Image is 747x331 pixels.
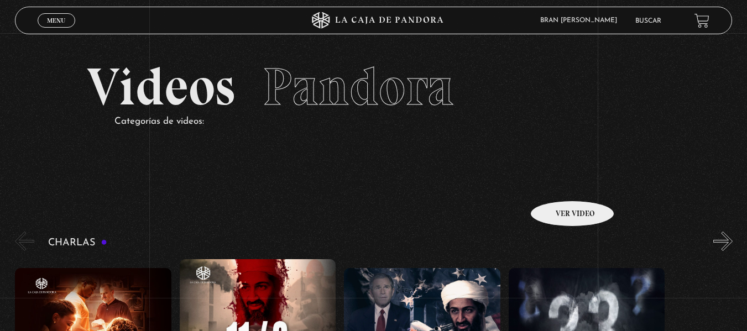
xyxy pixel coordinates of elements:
[263,55,454,118] span: Pandora
[43,27,69,34] span: Cerrar
[114,113,661,130] p: Categorías de videos:
[48,238,107,248] h3: Charlas
[15,232,34,251] button: Previous
[635,18,661,24] a: Buscar
[87,61,661,113] h2: Videos
[47,17,65,24] span: Menu
[535,17,628,24] span: Bran [PERSON_NAME]
[713,232,733,251] button: Next
[694,13,709,28] a: View your shopping cart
